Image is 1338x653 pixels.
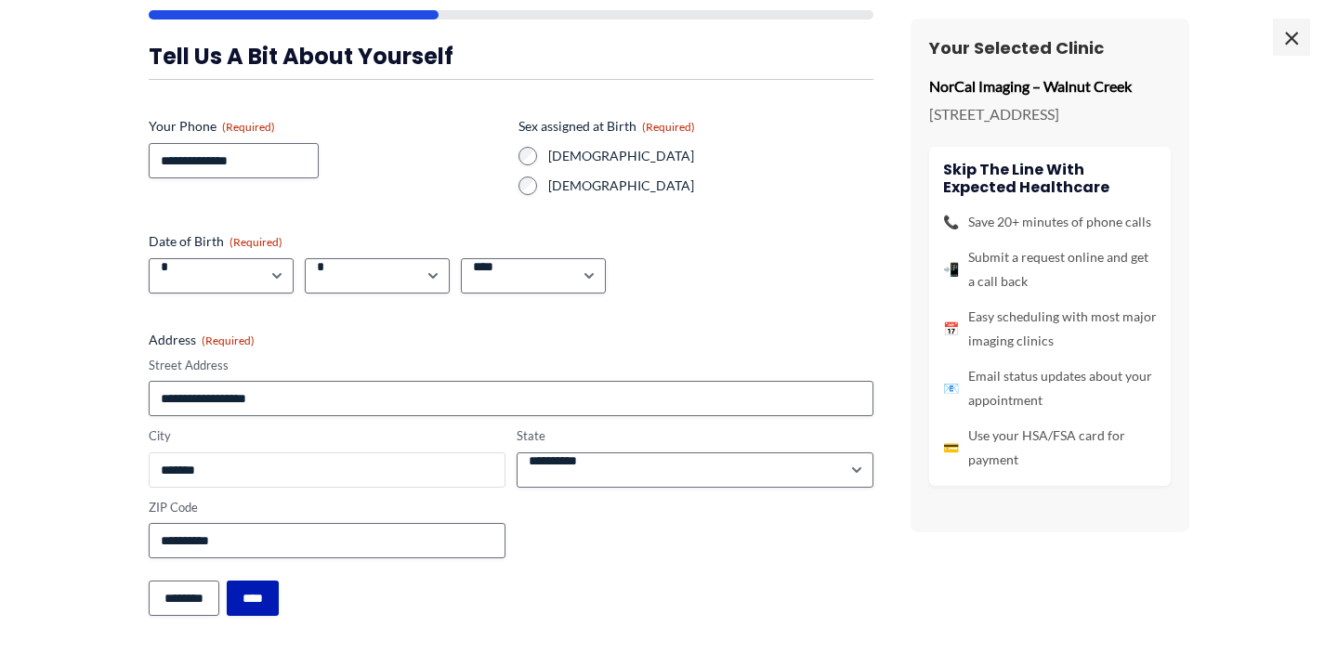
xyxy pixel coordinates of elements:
label: State [517,427,873,445]
li: Easy scheduling with most major imaging clinics [943,305,1157,353]
label: [DEMOGRAPHIC_DATA] [548,147,873,165]
span: 💳 [943,436,959,460]
label: Street Address [149,357,873,374]
span: 📲 [943,257,959,281]
h3: Your Selected Clinic [929,37,1171,59]
li: Save 20+ minutes of phone calls [943,210,1157,234]
p: [STREET_ADDRESS] [929,100,1171,128]
span: 📧 [943,376,959,400]
span: (Required) [642,120,695,134]
span: × [1273,19,1310,56]
span: (Required) [202,333,255,347]
label: ZIP Code [149,499,505,516]
span: 📞 [943,210,959,234]
legend: Address [149,331,255,349]
legend: Date of Birth [149,232,282,251]
span: (Required) [230,235,282,249]
li: Use your HSA/FSA card for payment [943,424,1157,472]
li: Email status updates about your appointment [943,364,1157,412]
label: City [149,427,505,445]
p: NorCal Imaging – Walnut Creek [929,72,1171,100]
span: 📅 [943,317,959,341]
label: Your Phone [149,117,504,136]
span: (Required) [222,120,275,134]
label: [DEMOGRAPHIC_DATA] [548,176,873,195]
legend: Sex assigned at Birth [518,117,695,136]
h4: Skip the line with Expected Healthcare [943,161,1157,196]
h3: Tell us a bit about yourself [149,42,873,71]
li: Submit a request online and get a call back [943,245,1157,294]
